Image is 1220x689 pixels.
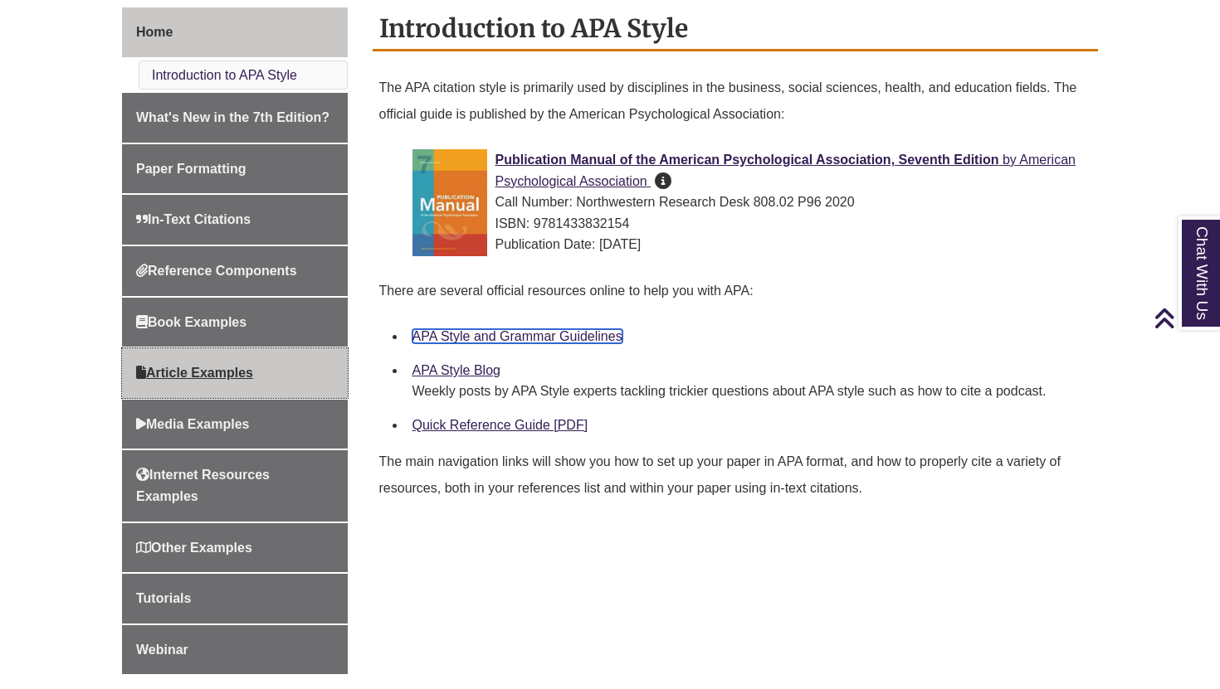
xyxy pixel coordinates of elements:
span: In-Text Citations [136,212,251,226]
a: Article Examples [122,348,348,398]
div: Call Number: Northwestern Research Desk 808.02 P96 2020 [412,192,1086,213]
p: There are several official resources online to help you with APA: [379,271,1092,311]
a: Home [122,7,348,57]
a: Webinar [122,625,348,675]
span: Book Examples [136,315,246,329]
span: American Psychological Association [495,153,1076,188]
a: Book Examples [122,298,348,347]
a: Back to Top [1154,307,1216,329]
a: APA Style Blog [412,363,500,377]
p: The main navigation links will show you how to set up your paper in APA format, and how to proper... [379,442,1092,508]
a: APA Style and Grammar Guidelines [412,329,622,343]
a: Quick Reference Guide [PDF] [412,418,588,432]
a: Publication Manual of the American Psychological Association, Seventh Edition by American Psychol... [495,153,1076,188]
span: by [1003,153,1017,167]
a: Paper Formatting [122,144,348,194]
span: Paper Formatting [136,162,246,176]
div: Publication Date: [DATE] [412,234,1086,255]
span: Home [136,25,173,39]
span: Webinar [136,643,188,657]
div: Guide Page Menu [122,7,348,674]
span: Article Examples [136,366,253,380]
h2: Introduction to APA Style [373,7,1099,51]
a: Media Examples [122,400,348,449]
span: Internet Resources Examples [136,468,270,503]
div: Weekly posts by APA Style experts tackling trickier questions about APA style such as how to cite... [412,381,1086,401]
span: Reference Components [136,264,297,278]
span: Publication Manual of the American Psychological Association, Seventh Edition [495,153,999,167]
div: ISBN: 9781433832154 [412,213,1086,235]
span: What's New in the 7th Edition? [136,110,329,124]
a: In-Text Citations [122,195,348,245]
span: Media Examples [136,417,250,431]
a: Reference Components [122,246,348,296]
span: Other Examples [136,541,252,555]
span: Tutorials [136,591,191,605]
a: Introduction to APA Style [152,68,297,82]
a: Internet Resources Examples [122,450,348,521]
a: Other Examples [122,523,348,573]
p: The APA citation style is primarily used by disciplines in the business, social sciences, health,... [379,68,1092,134]
a: Tutorials [122,574,348,623]
a: What's New in the 7th Edition? [122,93,348,143]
